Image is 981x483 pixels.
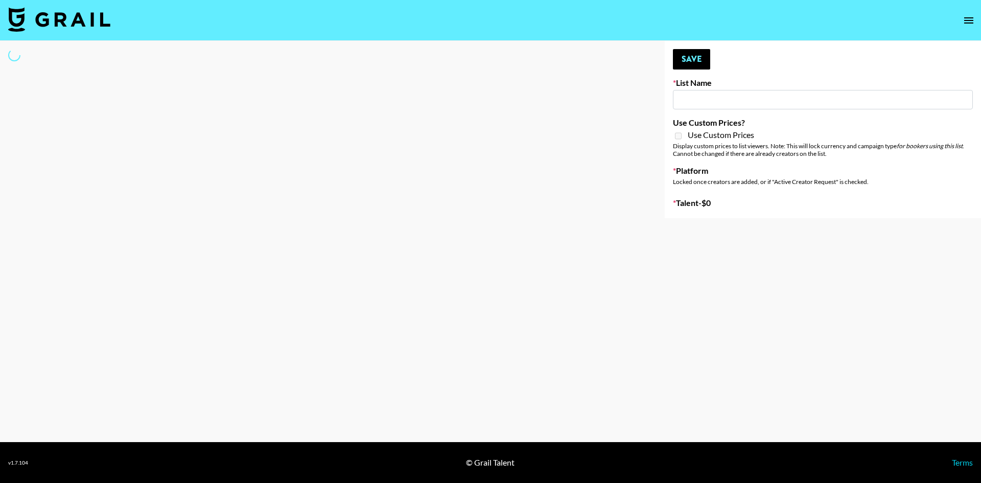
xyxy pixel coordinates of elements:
[673,142,973,157] div: Display custom prices to list viewers. Note: This will lock currency and campaign type . Cannot b...
[673,49,710,70] button: Save
[673,198,973,208] label: Talent - $ 0
[8,459,28,466] div: v 1.7.104
[466,457,515,468] div: © Grail Talent
[673,118,973,128] label: Use Custom Prices?
[673,78,973,88] label: List Name
[959,10,979,31] button: open drawer
[8,7,110,32] img: Grail Talent
[897,142,963,150] em: for bookers using this list
[688,130,754,140] span: Use Custom Prices
[673,166,973,176] label: Platform
[952,457,973,467] a: Terms
[673,178,973,186] div: Locked once creators are added, or if "Active Creator Request" is checked.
